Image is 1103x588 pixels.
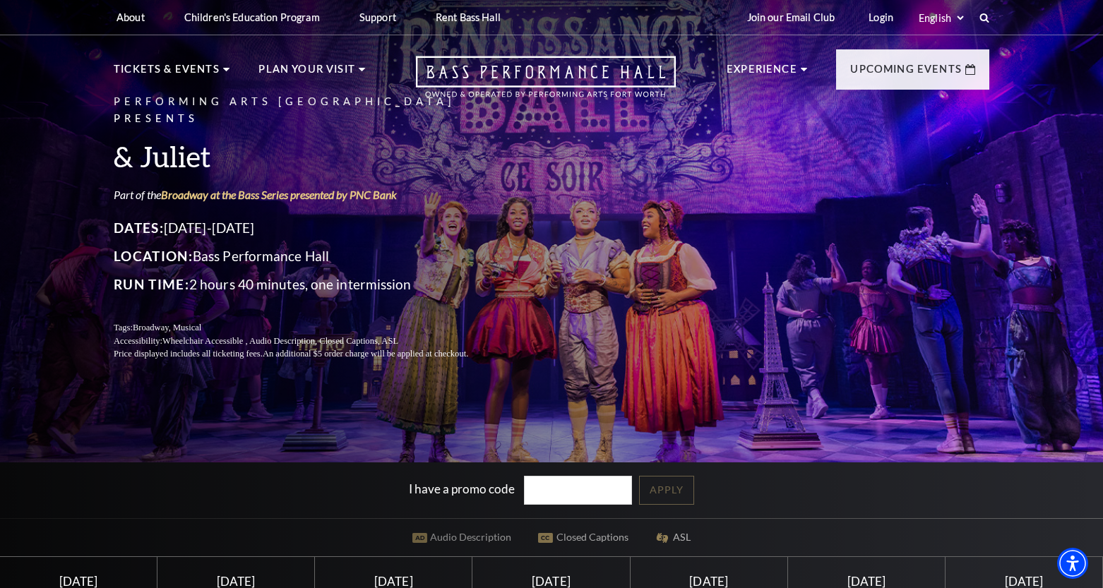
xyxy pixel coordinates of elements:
h3: & Juliet [114,138,502,174]
span: Dates: [114,220,164,236]
p: Rent Bass Hall [436,11,501,23]
p: Experience [727,61,797,86]
select: Select: [916,11,966,25]
p: Upcoming Events [850,61,962,86]
p: Part of the [114,187,502,203]
p: Price displayed includes all ticketing fees. [114,347,502,361]
p: Bass Performance Hall [114,245,502,268]
span: Wheelchair Accessible , Audio Description, Closed Captions, ASL [162,336,398,346]
span: Broadway, Musical [133,323,201,332]
p: Plan Your Visit [258,61,355,86]
div: Accessibility Menu [1057,548,1088,579]
p: Tickets & Events [114,61,220,86]
label: I have a promo code [409,481,515,496]
p: Support [359,11,396,23]
p: Tags: [114,321,502,335]
span: An additional $5 order charge will be applied at checkout. [263,349,468,359]
p: Children's Education Program [184,11,320,23]
a: Broadway at the Bass Series presented by PNC Bank [161,188,397,201]
p: [DATE]-[DATE] [114,217,502,239]
span: Run Time: [114,276,189,292]
p: About [117,11,145,23]
span: Location: [114,248,193,264]
p: 2 hours 40 minutes, one intermission [114,273,502,296]
p: Accessibility: [114,335,502,348]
